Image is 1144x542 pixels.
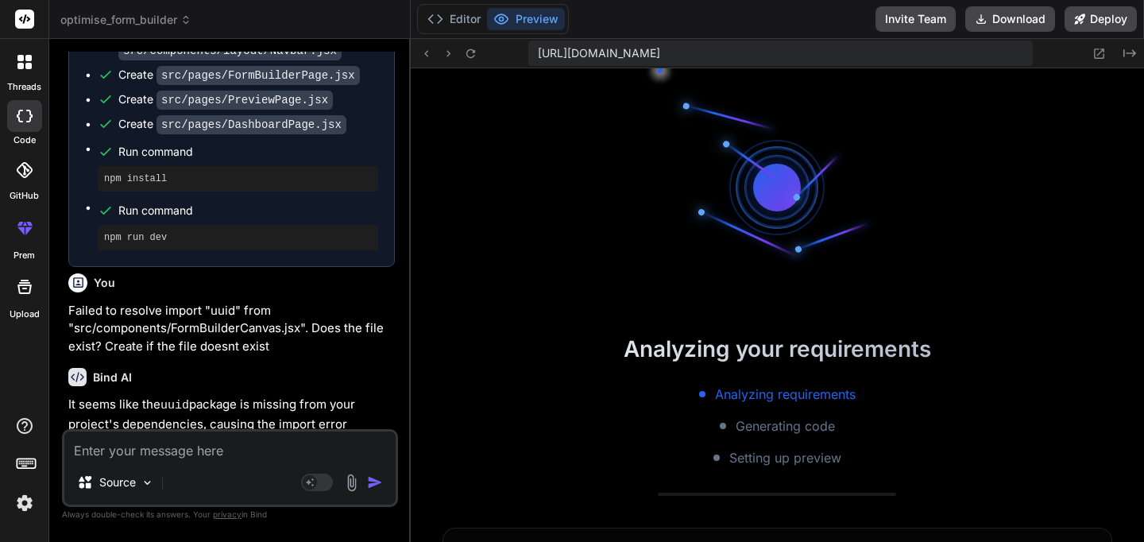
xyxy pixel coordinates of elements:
code: src/pages/PreviewPage.jsx [157,91,333,110]
span: Analyzing requirements [715,385,856,404]
p: Always double-check its answers. Your in Bind [62,507,398,522]
div: Create [118,26,378,59]
button: Preview [487,8,565,30]
pre: npm install [104,172,372,185]
span: [URL][DOMAIN_NAME] [538,45,660,61]
pre: npm run dev [104,231,372,244]
span: privacy [213,509,242,519]
code: uuid [160,399,189,412]
img: settings [11,490,38,517]
button: Download [965,6,1055,32]
h2: Analyzing your requirements [411,332,1144,366]
span: Run command [118,203,378,219]
div: Create [118,116,346,133]
h6: You [94,275,115,291]
img: Pick Models [141,476,154,490]
p: Failed to resolve import "uuid" from "src/components/FormBuilderCanvas.jsx". Does the file exist?... [68,302,395,356]
p: It seems like the package is missing from your project's dependencies, causing the import error i... [68,396,395,492]
img: attachment [342,474,361,492]
span: Run command [118,144,378,160]
code: src/pages/DashboardPage.jsx [157,115,346,134]
h6: Bind AI [93,370,132,385]
button: Editor [421,8,487,30]
button: Invite Team [875,6,956,32]
img: icon [367,474,383,490]
p: Source [99,474,136,490]
label: Upload [10,308,40,321]
label: code [14,134,36,147]
label: threads [7,80,41,94]
span: Generating code [736,416,835,436]
code: src/pages/FormBuilderPage.jsx [157,66,360,85]
label: GitHub [10,189,39,203]
div: Create [118,67,360,83]
label: prem [14,249,35,262]
span: Setting up preview [729,448,841,467]
span: optimise_form_builder [60,12,191,28]
div: Create [118,91,333,108]
button: Deploy [1065,6,1137,32]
